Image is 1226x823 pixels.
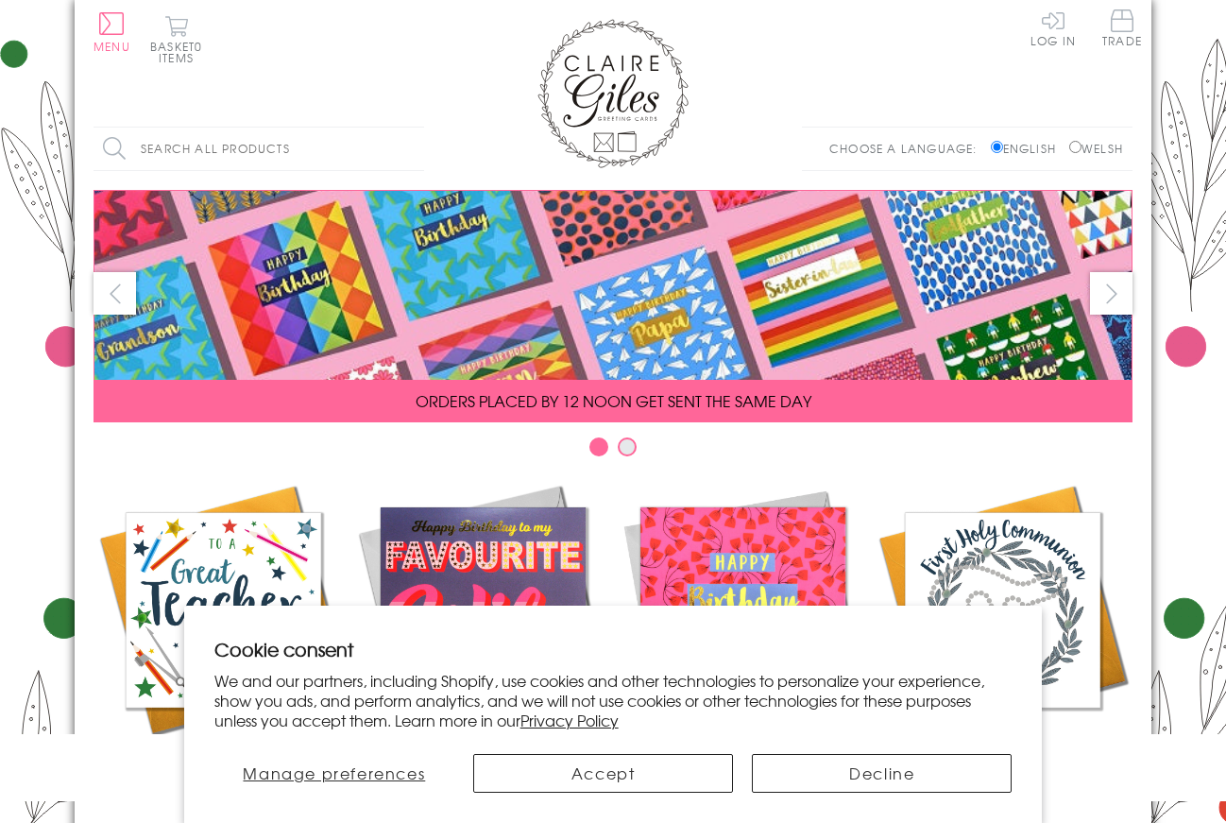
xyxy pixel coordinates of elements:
button: Basket0 items [150,15,202,63]
a: Communion and Confirmation [873,480,1132,799]
a: Log In [1030,9,1076,46]
input: Search all products [94,128,424,170]
button: Decline [752,754,1012,793]
a: Trade [1102,9,1142,50]
button: prev [94,272,136,315]
input: Search [405,128,424,170]
span: 0 items [159,38,202,66]
button: Carousel Page 2 [618,437,637,456]
button: Menu [94,12,130,52]
a: Academic [94,480,353,777]
p: Choose a language: [829,140,987,157]
a: Privacy Policy [520,709,619,731]
h2: Cookie consent [214,636,1013,662]
label: English [991,140,1065,157]
span: Manage preferences [243,762,425,784]
p: We and our partners, including Shopify, use cookies and other technologies to personalize your ex... [214,671,1013,729]
span: Menu [94,38,130,55]
span: ORDERS PLACED BY 12 NOON GET SENT THE SAME DAY [416,389,811,412]
img: Claire Giles Greetings Cards [537,19,689,168]
button: Manage preferences [214,754,454,793]
label: Welsh [1069,140,1123,157]
span: Trade [1102,9,1142,46]
a: Birthdays [613,480,873,777]
div: Carousel Pagination [94,437,1132,466]
input: Welsh [1069,141,1081,153]
input: English [991,141,1003,153]
button: Carousel Page 1 (Current Slide) [589,437,608,456]
button: Accept [473,754,733,793]
a: New Releases [353,480,613,777]
button: next [1090,272,1132,315]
